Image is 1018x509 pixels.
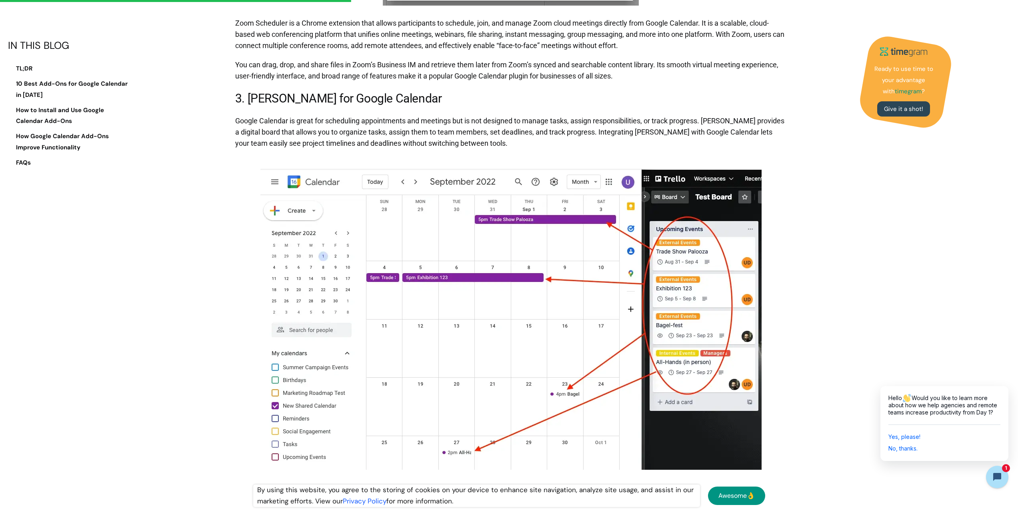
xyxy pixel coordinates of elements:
a: 10 Best Add-Ons for Google Calendar in [DATE] [8,78,128,101]
strong: timegram [895,87,922,95]
a: How to Install and Use Google Calendar Add-Ons [8,105,128,127]
p: You can drag, drop, and share files in Zoom’s Business IM and retrieve them later from Zoom’s syn... [235,55,787,86]
div: By using this website, you agree to the storing of cookies on your device to enhance site navigat... [253,485,700,507]
h3: 3. [PERSON_NAME] for Google Calendar [235,89,787,107]
a: TL;DR [8,63,128,74]
p: Google Calendar is great for scheduling appointments and meetings but is not designed to manage t... [235,111,787,153]
div: IN THIS BLOG [8,40,128,51]
img: timegram logo [876,44,932,60]
a: Privacy Policy [343,497,386,505]
a: Awesome👌 [708,487,765,505]
a: Give it a shot! [877,101,930,117]
p: Zoom Scheduler is a Chrome extension that allows participants to schedule, join, and manage Zoom ... [235,14,787,55]
p: Ready to use time to your advantage with ? [872,64,936,97]
a: FAQs [8,157,128,169]
a: How Google Calendar Add-Ons Improve Functionality [8,131,128,153]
